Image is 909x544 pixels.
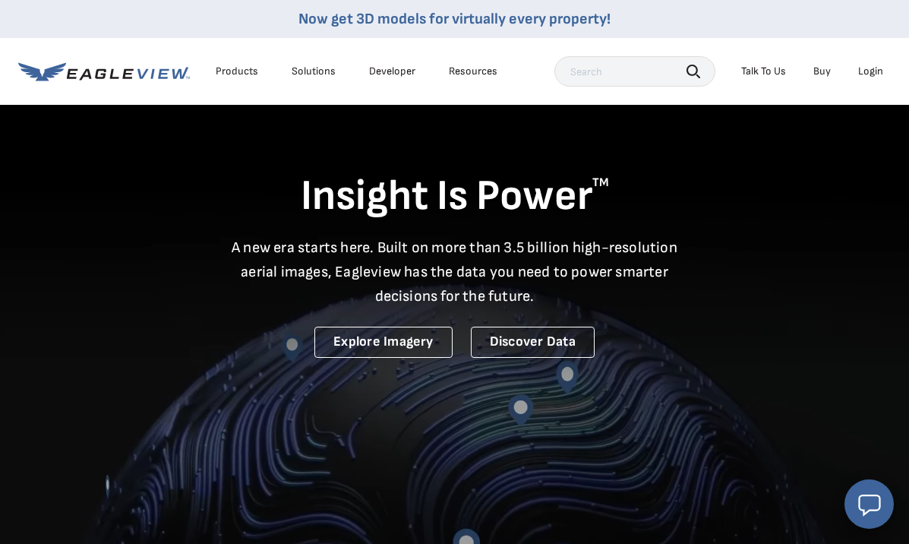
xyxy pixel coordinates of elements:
a: Discover Data [471,327,595,358]
div: Login [858,65,883,78]
p: A new era starts here. Built on more than 3.5 billion high-resolution aerial images, Eagleview ha... [223,236,687,308]
input: Search [554,56,715,87]
a: Now get 3D models for virtually every property! [298,10,611,28]
a: Buy [813,65,831,78]
a: Developer [369,65,415,78]
div: Talk To Us [741,65,786,78]
div: Solutions [292,65,336,78]
h1: Insight Is Power [18,170,891,223]
sup: TM [592,176,609,190]
div: Resources [449,65,497,78]
a: Explore Imagery [314,327,453,358]
button: Open chat window [844,479,894,529]
div: Products [216,65,258,78]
